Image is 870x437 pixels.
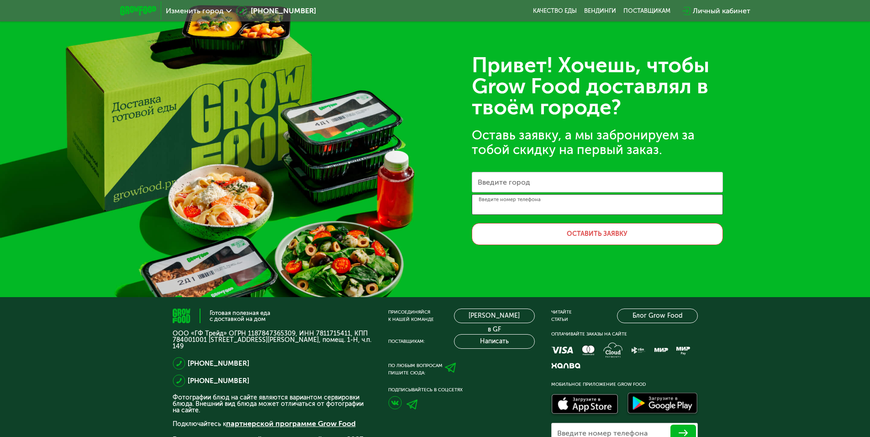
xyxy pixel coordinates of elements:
div: Подписывайтесь в соцсетях [388,386,535,394]
div: Оплачивайте заказы на сайте [551,330,698,338]
a: [PERSON_NAME] в GF [454,309,535,323]
div: поставщикам [623,7,670,15]
div: Привет! Хочешь, чтобы Grow Food доставлял в твоём городе? [472,55,723,118]
a: Качество еды [533,7,577,15]
a: Вендинги [584,7,616,15]
p: Фотографии блюд на сайте являются вариантом сервировки блюда. Внешний вид блюда может отличаться ... [173,394,372,414]
span: Изменить город [166,7,224,15]
div: Читайте статьи [551,309,572,323]
p: ООО «ГФ Трейд» ОГРН 1187847365309, ИНН 7811715411, КПП 784001001 [STREET_ADDRESS][PERSON_NAME], п... [173,330,372,350]
div: Присоединяйся к нашей команде [388,309,434,323]
div: Оставь заявку, а мы забронируем за тобой скидку на первый заказ. [472,128,723,157]
label: Введите номер телефона [479,197,541,202]
p: Подключайтесь к [173,418,372,429]
img: Доступно в Google Play [625,391,700,417]
div: Поставщикам: [388,338,425,345]
a: [PHONE_NUMBER] [188,358,249,369]
a: [PHONE_NUMBER] [188,375,249,386]
a: [PHONE_NUMBER] [236,5,316,16]
button: Оставить заявку [472,223,723,245]
label: Введите город [478,180,530,185]
button: Написать [454,334,535,349]
div: Личный кабинет [693,5,750,16]
a: Блог Grow Food [617,309,698,323]
div: Готовая полезная еда с доставкой на дом [210,310,270,322]
div: Мобильное приложение Grow Food [551,381,698,388]
a: партнерской программе Grow Food [226,419,356,428]
label: Введите номер телефона [557,431,648,436]
div: По любым вопросам пишите сюда: [388,362,443,377]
